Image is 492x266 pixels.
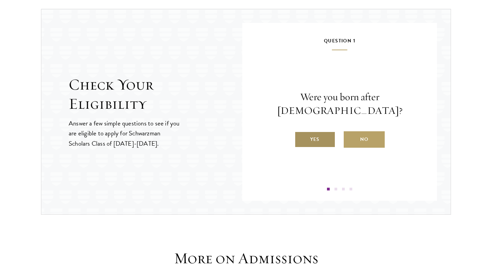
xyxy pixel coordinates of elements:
label: Yes [295,131,336,148]
label: No [344,131,385,148]
h2: Check Your Eligibility [69,75,242,114]
h5: Question 1 [263,37,416,50]
p: Were you born after [DEMOGRAPHIC_DATA]? [263,90,416,118]
p: Answer a few simple questions to see if you are eligible to apply for Schwarzman Scholars Class o... [69,118,180,148]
